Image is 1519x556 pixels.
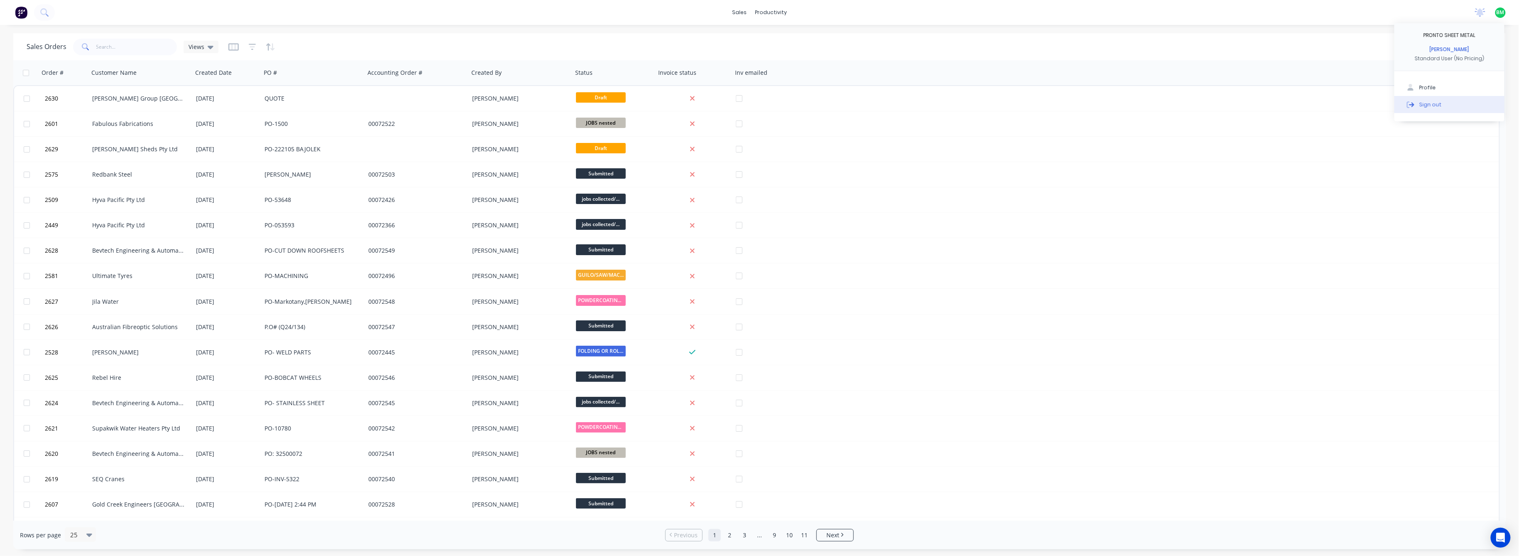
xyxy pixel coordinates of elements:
div: [PERSON_NAME] [472,120,564,128]
div: [DATE] [196,475,258,483]
div: PO-[DATE] 2:44 PM [265,500,357,509]
span: 2629 [45,145,58,153]
span: Submitted [576,371,626,382]
span: Draft [576,92,626,103]
div: [PERSON_NAME] [472,323,564,331]
div: Hyva Pacific Pty Ltd [92,196,184,204]
div: 00072496 [368,272,461,280]
a: Next page [817,531,853,539]
div: Bevtech Engineering & Automation [92,246,184,255]
div: PO-Markotany,[PERSON_NAME] [265,298,357,306]
button: Sign out [1394,96,1504,113]
div: [DATE] [196,246,258,255]
div: [DATE] [196,120,258,128]
div: [PERSON_NAME] [472,170,564,179]
div: [PERSON_NAME] Sheds Pty Ltd [92,145,184,153]
span: Submitted [576,498,626,509]
div: [PERSON_NAME] [472,374,564,382]
div: 00072540 [368,475,461,483]
span: Draft [576,143,626,153]
button: 2449 [42,213,92,238]
ul: Pagination [662,529,857,541]
div: PO-1500 [265,120,357,128]
div: PO: 32500072 [265,450,357,458]
div: [DATE] [196,298,258,306]
div: Sign out [1419,101,1442,108]
a: Page 3 [738,529,751,541]
div: [PERSON_NAME] [472,145,564,153]
span: 2607 [45,500,58,509]
div: Status [575,69,593,77]
div: sales [728,6,751,19]
button: Profile [1394,79,1504,96]
div: Created By [471,69,502,77]
span: 2575 [45,170,58,179]
div: Supakwik Water Heaters Pty Ltd [92,424,184,433]
span: FOLDING OR ROLL... [576,346,626,356]
span: Submitted [576,168,626,179]
div: P.O# (Q24/134) [265,323,357,331]
div: Created Date [195,69,232,77]
div: Order # [42,69,64,77]
div: [DATE] [196,221,258,229]
button: 2621 [42,416,92,441]
button: 2620 [42,441,92,466]
span: 2621 [45,424,58,433]
button: 2624 [42,391,92,416]
div: Customer Name [91,69,137,77]
span: 2528 [45,348,58,357]
div: [PERSON_NAME] [472,450,564,458]
span: 2581 [45,272,58,280]
h1: Sales Orders [27,43,66,51]
div: [DATE] [196,272,258,280]
div: 00072545 [368,399,461,407]
div: [PERSON_NAME] [1430,46,1469,53]
div: 00072542 [368,424,461,433]
span: 2630 [45,94,58,103]
button: 2575 [42,162,92,187]
div: PO-53648 [265,196,357,204]
span: 2624 [45,399,58,407]
button: 2628 [42,238,92,263]
div: productivity [751,6,791,19]
span: 2449 [45,221,58,229]
span: 2627 [45,298,58,306]
div: 00072522 [368,120,461,128]
div: [PERSON_NAME] [472,348,564,357]
div: [DATE] [196,323,258,331]
input: Search... [96,39,177,55]
button: 2607 [42,492,92,517]
div: PO-10780 [265,424,357,433]
div: PO-CUT DOWN ROOFSHEETS [265,246,357,255]
div: Fabulous Fabrications [92,120,184,128]
a: Page 1 is your current page [708,529,721,541]
div: PO-INV-5322 [265,475,357,483]
div: Rebel Hire [92,374,184,382]
div: [DATE] [196,94,258,103]
div: [PERSON_NAME] [472,221,564,229]
div: [PERSON_NAME] [472,500,564,509]
button: 2528 [42,340,92,365]
div: Bevtech Engineering & Automation [92,450,184,458]
div: Invoice status [658,69,696,77]
button: 2626 [42,315,92,340]
button: 2601 [42,111,92,136]
span: GUILO/SAW/MACHI... [576,270,626,280]
div: [PERSON_NAME] [472,246,564,255]
div: [PERSON_NAME] [265,170,357,179]
a: Previous page [666,531,702,539]
span: Submitted [576,244,626,255]
div: [PERSON_NAME] [472,298,564,306]
div: [PERSON_NAME] [472,272,564,280]
div: Bevtech Engineering & Automation [92,399,184,407]
div: [PERSON_NAME] [472,399,564,407]
span: POWDERCOATING/S... [576,422,626,433]
div: PO- WELD PARTS [265,348,357,357]
div: Redbank Steel [92,170,184,179]
div: 00072547 [368,323,461,331]
span: 2625 [45,374,58,382]
div: PO # [264,69,277,77]
span: BM [1497,9,1504,16]
span: jobs collected/... [576,194,626,204]
span: Submitted [576,473,626,483]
